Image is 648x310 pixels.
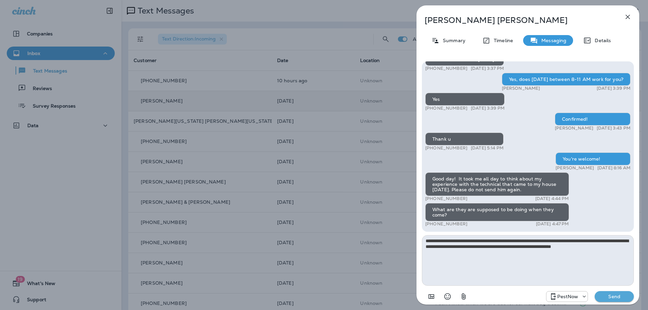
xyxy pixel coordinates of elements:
[425,290,438,303] button: Add in a premade template
[502,86,540,91] p: [PERSON_NAME]
[502,73,630,86] div: Yes, does [DATE] between 8-11 AM work for you?
[556,152,630,165] div: You're welcome!
[425,145,467,151] p: [PHONE_NUMBER]
[591,38,611,43] p: Details
[425,106,467,111] p: [PHONE_NUMBER]
[535,196,569,201] p: [DATE] 4:44 PM
[425,16,609,25] p: [PERSON_NAME] [PERSON_NAME]
[536,221,569,227] p: [DATE] 4:47 PM
[595,291,634,302] button: Send
[490,38,513,43] p: Timeline
[597,86,630,91] p: [DATE] 3:39 PM
[441,290,454,303] button: Select an emoji
[546,292,588,301] div: +1 (703) 691-5149
[471,145,504,151] p: [DATE] 5:14 PM
[538,38,566,43] p: Messaging
[597,165,630,171] p: [DATE] 8:16 AM
[439,38,465,43] p: Summary
[425,196,467,201] p: [PHONE_NUMBER]
[557,294,578,299] p: PestNow
[555,125,593,131] p: [PERSON_NAME]
[425,93,505,106] div: Yes
[425,172,569,196] div: Good day! It took me all day to think about my experience with the technical that came to my hous...
[555,113,630,125] div: Confirmed!
[600,293,628,300] p: Send
[471,66,504,71] p: [DATE] 3:37 PM
[425,221,467,227] p: [PHONE_NUMBER]
[425,203,569,221] div: What are they are supposed to be doing when they come?
[425,66,467,71] p: [PHONE_NUMBER]
[597,125,630,131] p: [DATE] 3:43 PM
[556,165,594,171] p: [PERSON_NAME]
[471,106,505,111] p: [DATE] 3:39 PM
[425,133,504,145] div: Thank u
